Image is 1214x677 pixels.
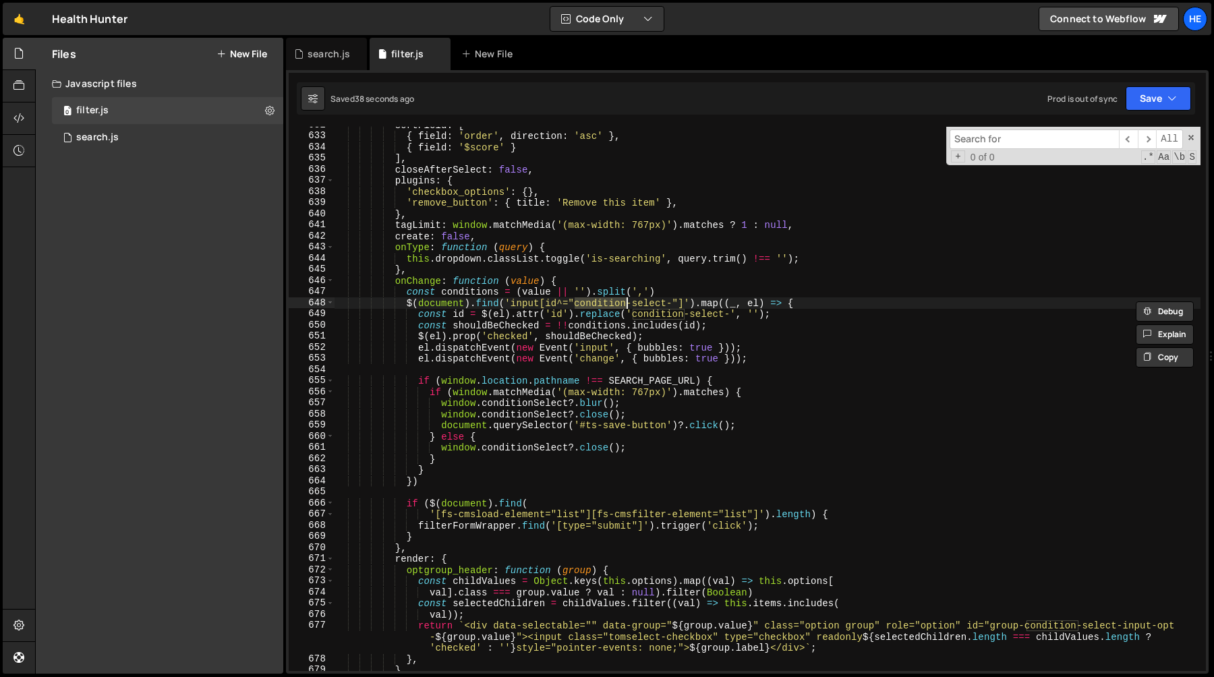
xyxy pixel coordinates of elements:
[52,124,283,151] div: 16494/45041.js
[289,464,335,475] div: 663
[289,553,335,564] div: 671
[289,286,335,297] div: 647
[289,297,335,309] div: 648
[1183,7,1207,31] a: He
[289,320,335,331] div: 650
[289,308,335,320] div: 649
[289,453,335,465] div: 662
[951,150,965,163] span: Toggle Replace mode
[1188,150,1196,164] span: Search In Selection
[289,175,335,186] div: 637
[308,47,350,61] div: search.js
[289,130,335,142] div: 633
[289,564,335,576] div: 672
[289,231,335,242] div: 642
[216,49,267,59] button: New File
[52,11,127,27] div: Health Hunter
[461,47,518,61] div: New File
[289,353,335,364] div: 653
[1039,7,1179,31] a: Connect to Webflow
[289,275,335,287] div: 646
[1138,129,1157,149] span: ​
[36,70,283,97] div: Javascript files
[1136,324,1194,345] button: Explain
[289,142,335,153] div: 634
[289,342,335,353] div: 652
[76,105,109,117] div: filter.js
[289,486,335,498] div: 665
[550,7,664,31] button: Code Only
[1119,129,1138,149] span: ​
[289,375,335,386] div: 655
[289,186,335,198] div: 638
[1136,301,1194,322] button: Debug
[289,431,335,442] div: 660
[289,664,335,676] div: 679
[330,93,414,105] div: Saved
[289,587,335,598] div: 674
[289,409,335,420] div: 658
[289,442,335,453] div: 661
[289,152,335,164] div: 635
[289,609,335,620] div: 676
[289,330,335,342] div: 651
[289,597,335,609] div: 675
[3,3,36,35] a: 🤙
[289,386,335,398] div: 656
[289,164,335,175] div: 636
[355,93,414,105] div: 38 seconds ago
[1047,93,1118,105] div: Prod is out of sync
[289,508,335,520] div: 667
[950,129,1119,149] input: Search for
[1172,150,1186,164] span: Whole Word Search
[965,152,1000,163] span: 0 of 0
[289,498,335,509] div: 666
[76,131,119,144] div: search.js
[289,620,335,653] div: 677
[1126,86,1191,111] button: Save
[289,208,335,220] div: 640
[289,241,335,253] div: 643
[289,475,335,487] div: 664
[289,419,335,431] div: 659
[1136,347,1194,367] button: Copy
[63,107,71,117] span: 0
[289,520,335,531] div: 668
[289,653,335,665] div: 678
[52,97,283,124] div: 16494/44708.js
[1141,150,1155,164] span: RegExp Search
[289,219,335,231] div: 641
[289,364,335,376] div: 654
[289,575,335,587] div: 673
[289,397,335,409] div: 657
[289,264,335,275] div: 645
[289,197,335,208] div: 639
[289,542,335,554] div: 670
[52,47,76,61] h2: Files
[289,253,335,264] div: 644
[1156,129,1183,149] span: Alt-Enter
[391,47,424,61] div: filter.js
[1157,150,1171,164] span: CaseSensitive Search
[289,531,335,542] div: 669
